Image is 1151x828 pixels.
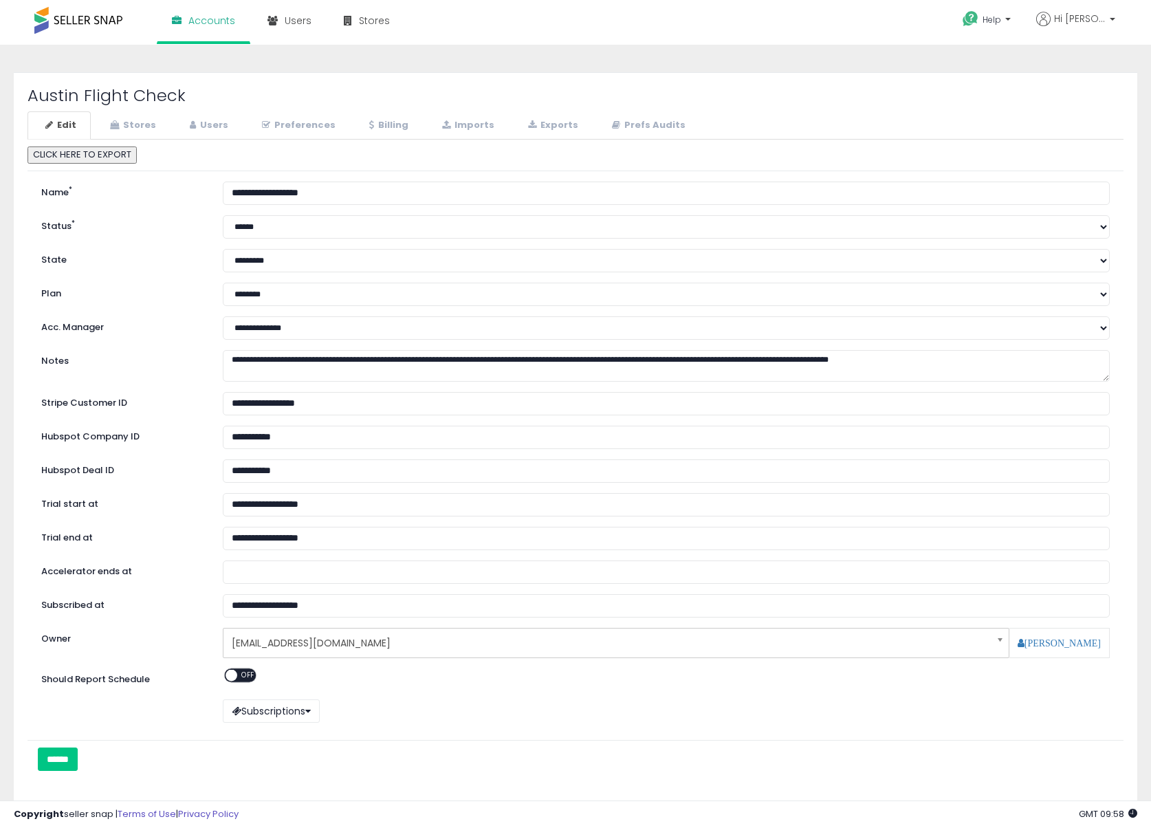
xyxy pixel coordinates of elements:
label: Status [31,215,212,233]
strong: Copyright [14,807,64,820]
span: Help [983,14,1001,25]
label: Should Report Schedule [41,673,150,686]
label: Notes [31,350,212,368]
span: 2025-09-18 09:58 GMT [1079,807,1137,820]
div: seller snap | | [14,808,239,821]
label: Accelerator ends at [31,560,212,578]
a: Exports [510,111,593,140]
a: Stores [92,111,171,140]
a: Privacy Policy [178,807,239,820]
a: Prefs Audits [594,111,700,140]
label: Hubspot Deal ID [31,459,212,477]
label: Plan [31,283,212,301]
a: Terms of Use [118,807,176,820]
span: Accounts [188,14,235,28]
a: [PERSON_NAME] [1018,638,1101,648]
h2: Austin Flight Check [28,87,1123,105]
a: Hi [PERSON_NAME] [1036,12,1115,43]
button: CLICK HERE TO EXPORT [28,146,137,164]
label: Owner [41,633,71,646]
a: Users [172,111,243,140]
span: [EMAIL_ADDRESS][DOMAIN_NAME] [232,631,983,655]
a: Edit [28,111,91,140]
label: Trial end at [31,527,212,545]
label: Stripe Customer ID [31,392,212,410]
label: Trial start at [31,493,212,511]
label: Subscribed at [31,594,212,612]
span: Users [285,14,311,28]
span: Stores [359,14,390,28]
label: Name [31,182,212,199]
span: Hi [PERSON_NAME] [1054,12,1106,25]
span: OFF [237,669,259,681]
a: Imports [424,111,509,140]
label: Acc. Manager [31,316,212,334]
label: Hubspot Company ID [31,426,212,444]
a: Preferences [244,111,350,140]
a: Billing [351,111,423,140]
label: State [31,249,212,267]
i: Get Help [962,10,979,28]
button: Subscriptions [223,699,320,723]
